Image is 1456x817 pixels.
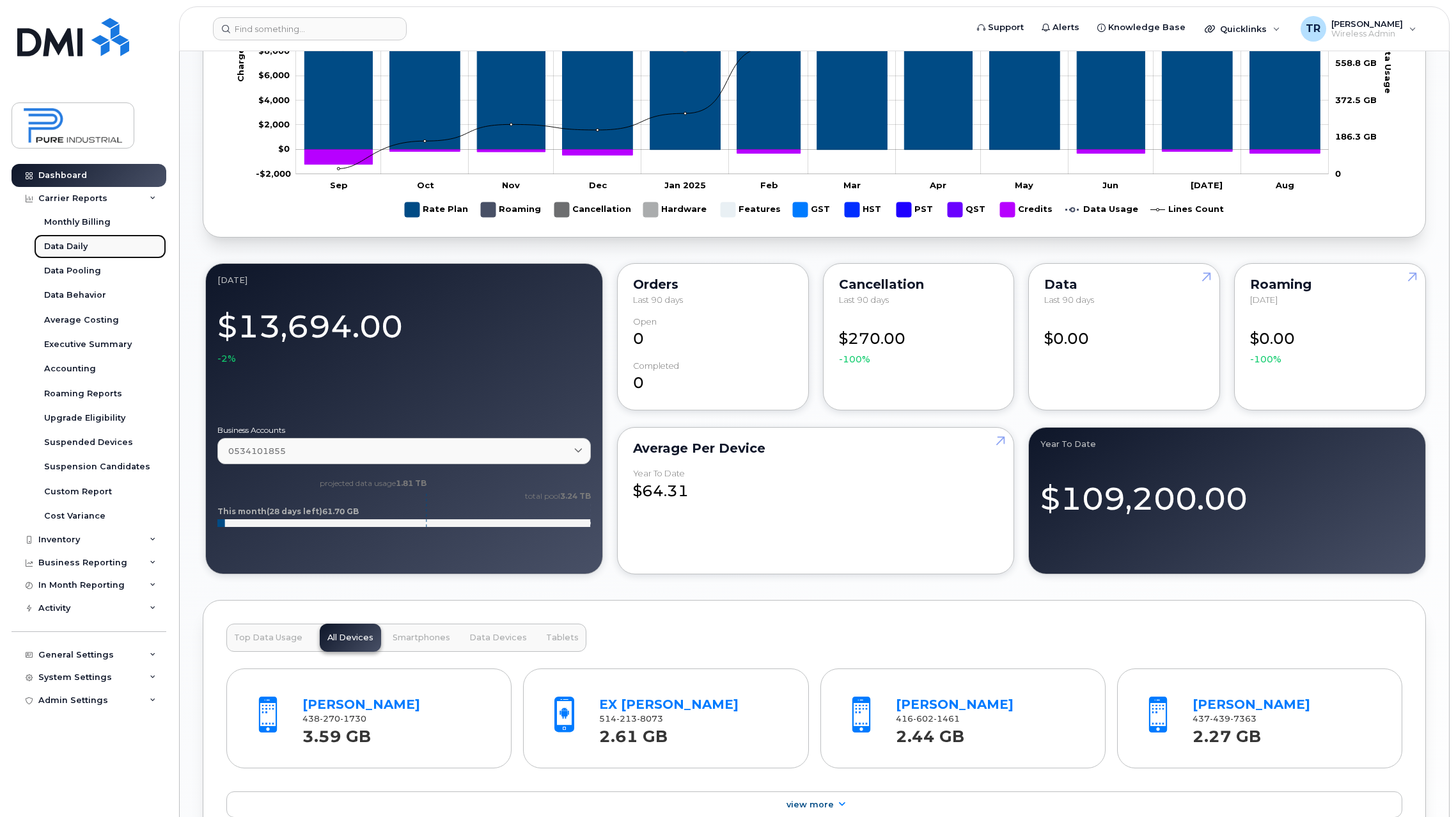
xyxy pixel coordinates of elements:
[843,180,861,190] tspan: Mar
[1335,131,1377,142] tspan: 186.3 GB
[896,720,964,746] strong: 2.44 GB
[1250,353,1281,366] span: -100%
[633,443,999,453] div: Average per Device
[217,301,591,365] div: $13,694.00
[235,43,246,82] tspan: Charges
[896,714,960,724] span: 416
[1040,465,1414,521] div: $109,200.00
[633,469,999,502] div: $64.31
[1040,439,1414,449] div: Year to Date
[538,624,586,652] button: Tablets
[258,70,290,80] tspan: $6,000
[320,478,427,488] text: projected data usage
[948,197,987,222] g: QST
[385,624,458,652] button: Smartphones
[845,197,884,222] g: HST
[217,275,591,286] div: August 2025
[1108,21,1186,34] span: Knowledge Base
[896,197,935,222] g: PST
[481,197,542,222] g: Roaming
[896,697,1014,712] a: [PERSON_NAME]
[1015,180,1033,190] tspan: May
[1335,95,1377,105] tspan: 372.5 GB
[524,491,591,501] text: total pool
[1331,19,1403,29] span: [PERSON_NAME]
[599,720,668,746] strong: 2.61 GB
[1044,317,1204,350] div: $0.00
[258,45,290,56] g: $0
[1196,16,1289,42] div: Quicklinks
[330,180,348,190] tspan: Sep
[913,714,934,724] span: 602
[213,17,407,40] input: Find something...
[302,720,371,746] strong: 3.59 GB
[839,317,999,366] div: $270.00
[302,714,366,724] span: 438
[1033,15,1088,40] a: Alerts
[502,180,520,190] tspan: Nov
[1250,279,1410,289] div: Roaming
[633,317,793,350] div: 0
[839,279,999,289] div: Cancellation
[396,478,427,488] tspan: 1.81 TB
[1335,58,1377,68] tspan: 558.8 GB
[633,295,683,305] span: Last 90 days
[546,633,579,643] span: Tablets
[1000,197,1053,222] g: Credits
[256,168,291,179] tspan: -$2,000
[405,197,468,222] g: Rate Plan
[968,15,1033,40] a: Support
[1331,29,1403,39] span: Wireless Admin
[226,624,310,652] button: Top Data Usage
[1292,16,1425,42] div: Tashiur Rahman
[1150,197,1224,222] g: Lines Count
[217,438,591,464] a: 0534101855
[278,143,290,154] tspan: $0
[599,714,663,724] span: 514
[1250,295,1278,305] span: [DATE]
[589,180,607,190] tspan: Dec
[554,197,631,222] g: Cancellation
[1102,180,1118,190] tspan: Jun
[469,633,527,643] span: Data Devices
[1193,714,1256,724] span: 437
[633,361,793,394] div: 0
[1220,24,1267,34] span: Quicklinks
[393,633,450,643] span: Smartphones
[417,180,434,190] tspan: Oct
[462,624,535,652] button: Data Devices
[934,714,960,724] span: 1461
[1210,714,1230,724] span: 439
[340,714,366,724] span: 1730
[560,491,591,501] tspan: 3.24 TB
[1193,720,1261,746] strong: 2.27 GB
[1335,168,1341,179] tspan: 0
[637,714,663,724] span: 8073
[405,197,1224,222] g: Legend
[633,317,657,327] div: Open
[599,697,739,712] a: EX [PERSON_NAME]
[322,506,359,516] tspan: 61.70 GB
[256,168,291,179] g: $0
[929,180,946,190] tspan: Apr
[1250,317,1410,366] div: $0.00
[787,800,834,809] span: View More
[217,426,591,434] label: Business Accounts
[234,633,302,643] span: Top Data Usage
[633,361,679,371] div: completed
[760,180,778,190] tspan: Feb
[721,197,781,222] g: Features
[258,95,290,105] tspan: $4,000
[633,469,685,478] div: Year to Date
[616,714,637,724] span: 213
[1044,295,1094,305] span: Last 90 days
[839,353,870,366] span: -100%
[302,697,420,712] a: [PERSON_NAME]
[258,95,290,105] g: $0
[664,180,706,190] tspan: Jan 2025
[258,70,290,80] g: $0
[793,197,832,222] g: GST
[633,279,793,289] div: Orders
[1088,15,1194,40] a: Knowledge Base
